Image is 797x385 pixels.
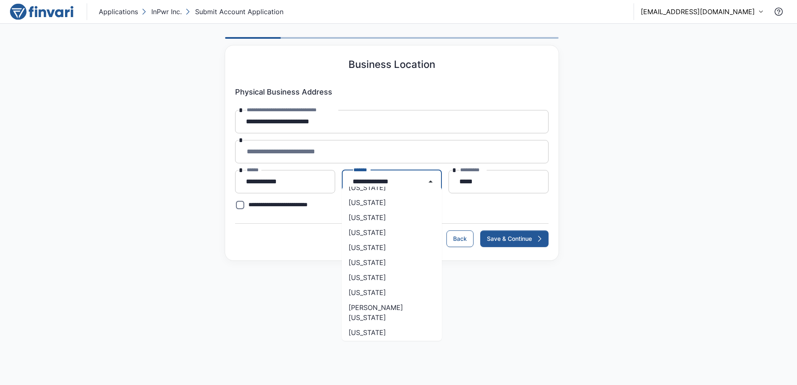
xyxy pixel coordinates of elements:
[342,270,442,285] li: [US_STATE]
[342,195,442,210] li: [US_STATE]
[342,285,442,300] li: [US_STATE]
[97,5,140,18] button: Applications
[10,3,73,20] img: logo
[342,325,442,340] li: [US_STATE]
[641,7,755,17] p: [EMAIL_ADDRESS][DOMAIN_NAME]
[422,173,439,190] button: Close
[342,180,442,195] li: [US_STATE]
[342,340,442,355] li: [US_STATE]
[140,5,183,18] button: InPwr Inc.
[348,59,435,71] h5: Business Location
[235,87,549,97] h6: Physical Business Address
[342,210,442,225] li: [US_STATE]
[446,230,474,247] button: Back
[342,240,442,255] li: [US_STATE]
[151,7,182,17] p: InPwr Inc.
[770,3,787,20] button: Contact Support
[641,7,764,17] button: [EMAIL_ADDRESS][DOMAIN_NAME]
[342,225,442,240] li: [US_STATE]
[183,5,285,18] button: Submit Account Application
[99,7,138,17] p: Applications
[342,255,442,270] li: [US_STATE]
[342,300,442,325] li: [PERSON_NAME][US_STATE]
[195,7,283,17] p: Submit Account Application
[480,230,549,247] button: Save & Continue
